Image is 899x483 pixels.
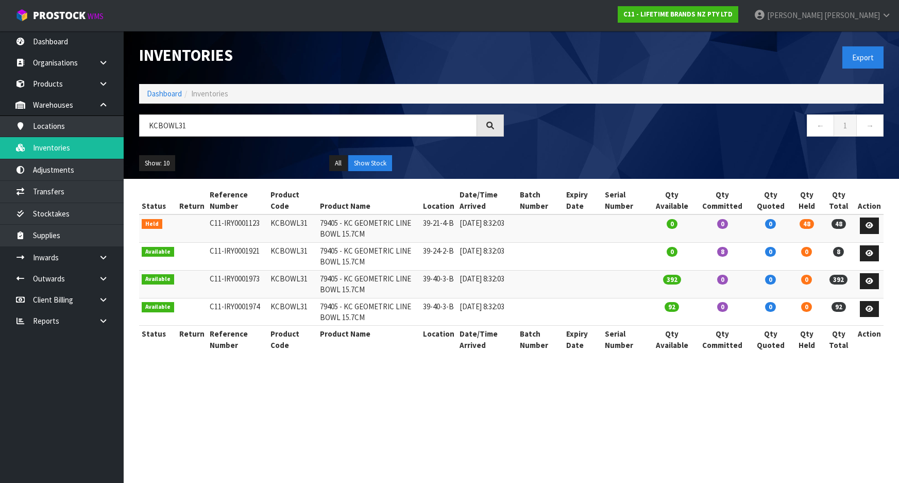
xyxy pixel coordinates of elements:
[142,274,174,285] span: Available
[191,89,228,98] span: Inventories
[207,270,268,298] td: C11-IRY0001973
[602,187,649,214] th: Serial Number
[765,247,776,257] span: 0
[139,114,477,137] input: Search inventories
[139,46,504,64] h1: Inventories
[268,187,317,214] th: Product Code
[833,247,844,257] span: 8
[517,326,564,353] th: Batch Number
[807,114,834,137] a: ←
[618,6,738,23] a: C11 - LIFETIME BRANDS NZ PTY LTD
[602,326,649,353] th: Serial Number
[855,326,884,353] th: Action
[855,187,884,214] th: Action
[317,298,421,326] td: 79405 - KC GEOMETRIC LINE BOWL 15.7CM
[268,242,317,270] td: KCBOWL31
[696,187,750,214] th: Qty Committed
[207,298,268,326] td: C11-IRY0001974
[420,270,457,298] td: 39-40-3-B
[791,187,822,214] th: Qty Held
[717,302,728,312] span: 0
[767,10,823,20] span: [PERSON_NAME]
[420,242,457,270] td: 39-24-2-B
[750,187,791,214] th: Qty Quoted
[829,275,847,285] span: 392
[317,187,421,214] th: Product Name
[842,46,884,69] button: Export
[564,187,602,214] th: Expiry Date
[142,219,162,229] span: Held
[268,270,317,298] td: KCBOWL31
[791,326,822,353] th: Qty Held
[832,219,846,229] span: 48
[822,326,855,353] th: Qty Total
[801,302,812,312] span: 0
[268,326,317,353] th: Product Code
[564,326,602,353] th: Expiry Date
[649,326,695,353] th: Qty Available
[207,242,268,270] td: C11-IRY0001921
[139,155,175,172] button: Show: 10
[207,187,268,214] th: Reference Number
[667,219,677,229] span: 0
[623,10,733,19] strong: C11 - LIFETIME BRANDS NZ PTY LTD
[329,155,347,172] button: All
[457,326,517,353] th: Date/Time Arrived
[88,11,104,21] small: WMS
[663,275,681,285] span: 392
[317,270,421,298] td: 79405 - KC GEOMETRIC LINE BOWL 15.7CM
[822,187,855,214] th: Qty Total
[457,298,517,326] td: [DATE] 8:32:03
[177,187,207,214] th: Return
[147,89,182,98] a: Dashboard
[457,270,517,298] td: [DATE] 8:32:03
[317,242,421,270] td: 79405 - KC GEOMETRIC LINE BOWL 15.7CM
[832,302,846,312] span: 92
[824,10,880,20] span: [PERSON_NAME]
[834,114,857,137] a: 1
[268,298,317,326] td: KCBOWL31
[317,214,421,242] td: 79405 - KC GEOMETRIC LINE BOWL 15.7CM
[457,242,517,270] td: [DATE] 8:32:03
[139,187,177,214] th: Status
[856,114,884,137] a: →
[139,326,177,353] th: Status
[317,326,421,353] th: Product Name
[457,187,517,214] th: Date/Time Arrived
[765,275,776,285] span: 0
[207,326,268,353] th: Reference Number
[801,275,812,285] span: 0
[420,298,457,326] td: 39-40-3-B
[667,247,677,257] span: 0
[765,219,776,229] span: 0
[268,214,317,242] td: KCBOWL31
[649,187,695,214] th: Qty Available
[519,114,884,140] nav: Page navigation
[420,214,457,242] td: 39-21-4-B
[717,247,728,257] span: 8
[801,247,812,257] span: 0
[142,302,174,312] span: Available
[750,326,791,353] th: Qty Quoted
[696,326,750,353] th: Qty Committed
[517,187,564,214] th: Batch Number
[33,9,86,22] span: ProStock
[665,302,679,312] span: 92
[177,326,207,353] th: Return
[457,214,517,242] td: [DATE] 8:32:03
[420,326,457,353] th: Location
[348,155,392,172] button: Show Stock
[207,214,268,242] td: C11-IRY0001123
[717,275,728,285] span: 0
[142,247,174,257] span: Available
[420,187,457,214] th: Location
[717,219,728,229] span: 0
[800,219,814,229] span: 48
[765,302,776,312] span: 0
[15,9,28,22] img: cube-alt.png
